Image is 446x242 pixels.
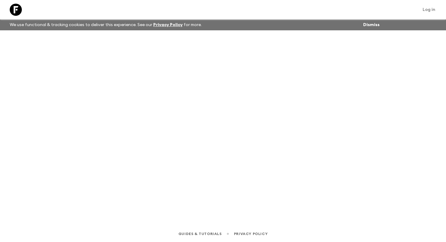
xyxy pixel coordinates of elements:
button: Dismiss [362,21,381,29]
a: Log in [419,5,439,14]
p: We use functional & tracking cookies to deliver this experience. See our for more. [7,19,204,30]
a: Guides & Tutorials [178,230,222,237]
a: Privacy Policy [153,23,183,27]
a: Privacy Policy [234,230,268,237]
